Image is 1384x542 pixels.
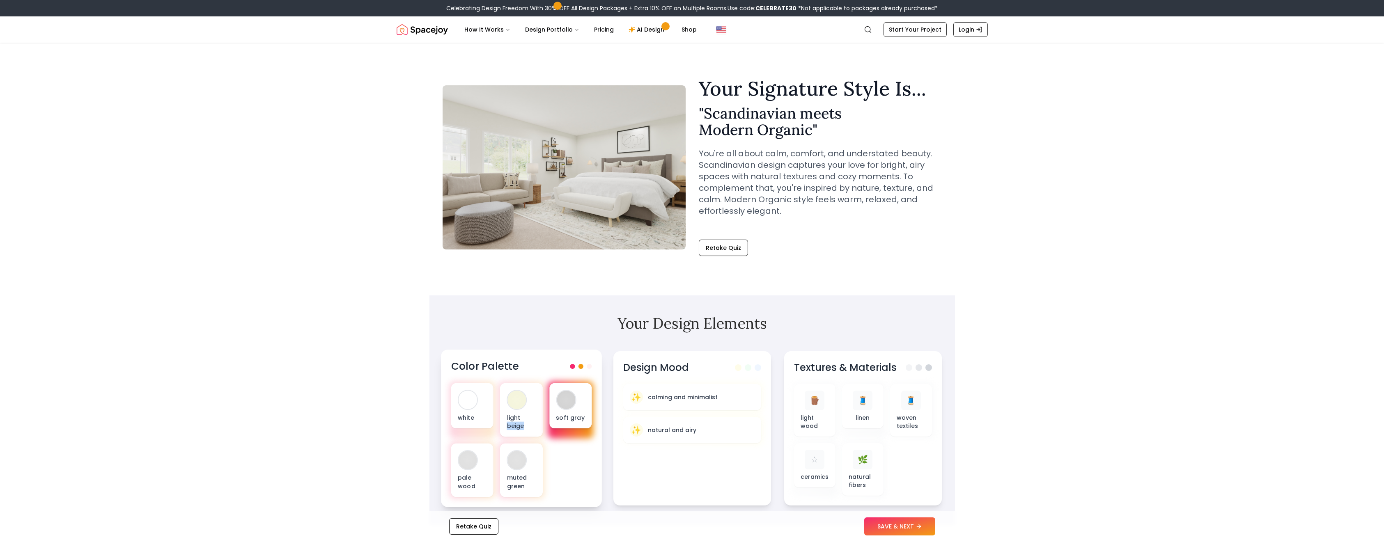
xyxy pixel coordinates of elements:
[699,79,942,98] h1: Your Signature Style Is...
[458,21,517,38] button: How It Works
[397,16,988,43] nav: Global
[699,105,942,138] h2: " Scandinavian meets Modern Organic "
[443,315,942,332] h2: Your Design Elements
[449,518,498,535] button: Retake Quiz
[897,414,925,430] p: woven textiles
[556,413,585,421] p: soft gray
[884,22,947,37] a: Start Your Project
[397,21,448,38] img: Spacejoy Logo
[622,21,673,38] a: AI Design
[699,148,942,217] p: You're all about calm, comfort, and understated beauty. Scandinavian design captures your love fo...
[457,413,487,421] p: white
[811,454,818,465] span: ☆
[728,4,796,12] span: Use code:
[397,21,448,38] a: Spacejoy
[864,517,935,535] button: SAVE & NEXT
[631,391,641,403] span: ✨
[801,414,829,430] p: light wood
[458,21,703,38] nav: Main
[446,4,938,12] div: Celebrating Design Freedom With 30% OFF All Design Packages + Extra 10% OFF on Multiple Rooms.
[755,4,796,12] b: CELEBRATE30
[953,22,988,37] a: Login
[810,395,820,406] span: 🪵
[856,414,870,422] p: linen
[716,25,726,34] img: United States
[451,360,519,373] h3: Color Palette
[801,473,829,481] p: ceramics
[588,21,620,38] a: Pricing
[623,361,689,374] h3: Design Mood
[849,473,877,489] p: natural fibers
[507,413,536,430] p: light beige
[443,85,686,249] img: Scandinavian meets Modern Organic Style Example
[675,21,703,38] a: Shop
[858,454,868,465] span: 🌿
[794,361,897,374] h3: Textures & Materials
[699,240,748,256] button: Retake Quiz
[631,424,641,436] span: ✨
[648,426,696,434] p: natural and airy
[906,395,916,406] span: 🧵
[648,393,718,401] p: calming and minimalist
[858,395,868,406] span: 🧵
[519,21,586,38] button: Design Portfolio
[507,473,536,490] p: muted green
[457,473,487,490] p: pale wood
[796,4,938,12] span: *Not applicable to packages already purchased*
